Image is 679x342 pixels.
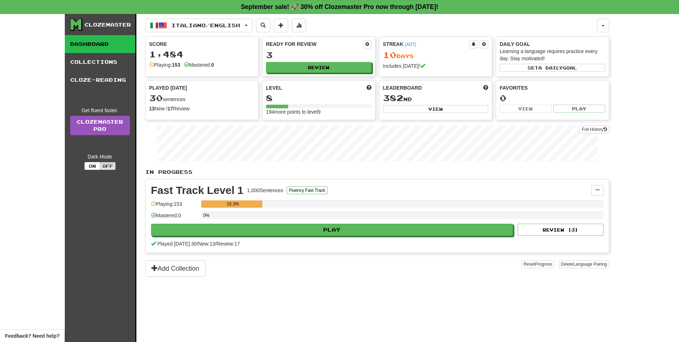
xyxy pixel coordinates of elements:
[171,22,240,28] span: Italiano / English
[500,64,605,72] button: Seta dailygoal
[383,62,489,70] div: Includes [DATE]!
[256,19,270,32] button: Search sentences
[151,185,244,196] div: Fast Track Level 1
[198,241,215,247] span: New: 13
[151,212,198,224] div: Mastered: 0
[149,93,163,103] span: 30
[100,162,116,170] button: Off
[383,105,489,113] button: View
[203,200,263,208] div: 15.3%
[172,62,180,68] strong: 153
[367,84,372,91] span: Score more points to level up
[247,187,283,194] div: 1,000 Sentences
[266,94,372,103] div: 8
[70,153,130,160] div: Dark Mode
[266,62,372,73] button: Review
[500,105,552,113] button: View
[292,19,306,32] button: More stats
[383,41,470,48] div: Streak
[266,51,372,60] div: 3
[211,62,214,68] strong: 0
[184,61,214,68] div: Mastered:
[65,53,135,71] a: Collections
[500,94,605,103] div: 0
[151,224,513,236] button: Play
[266,108,372,115] div: 194 more points to level 9
[70,116,130,135] a: ClozemasterPro
[149,50,255,59] div: 1,484
[579,125,609,133] button: Full History
[215,241,217,247] span: /
[168,106,173,111] strong: 17
[84,162,100,170] button: On
[149,84,187,91] span: Played [DATE]
[266,84,282,91] span: Level
[157,241,197,247] span: Played [DATE]: 30
[553,105,605,113] button: Play
[145,260,205,277] button: Add Collection
[145,19,252,32] button: Italiano/English
[149,41,255,48] div: Score
[535,262,552,267] span: Progress
[287,186,327,194] button: Fluency Fast Track
[405,42,416,47] a: (ADT)
[518,224,603,236] button: Review (3)
[70,107,130,114] div: Get fluent faster.
[84,21,131,28] div: Clozemaster
[383,84,422,91] span: Leaderboard
[573,262,607,267] span: Language Pairing
[274,19,288,32] button: Add sentence to collection
[5,332,59,339] span: Open feedback widget
[149,94,255,103] div: sentences
[383,51,489,60] div: Day s
[149,106,155,111] strong: 13
[383,94,489,103] div: nd
[149,105,255,112] div: New / Review
[559,260,609,268] button: DeleteLanguage Pairing
[65,35,135,53] a: Dashboard
[65,71,135,89] a: Cloze-Reading
[500,84,605,91] div: Favorites
[151,200,198,212] div: Playing: 153
[500,41,605,48] div: Daily Goal
[149,61,180,68] div: Playing:
[217,241,240,247] span: Review: 17
[383,50,397,60] span: 10
[538,65,563,70] span: a daily
[522,260,554,268] button: ResetProgress
[197,241,198,247] span: /
[241,3,438,10] strong: September sale! 🚀 30% off Clozemaster Pro now through [DATE]!
[266,41,363,48] div: Ready for Review
[500,48,605,62] div: Learning a language requires practice every day. Stay motivated!
[145,168,609,176] p: In Progress
[383,93,403,103] span: 382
